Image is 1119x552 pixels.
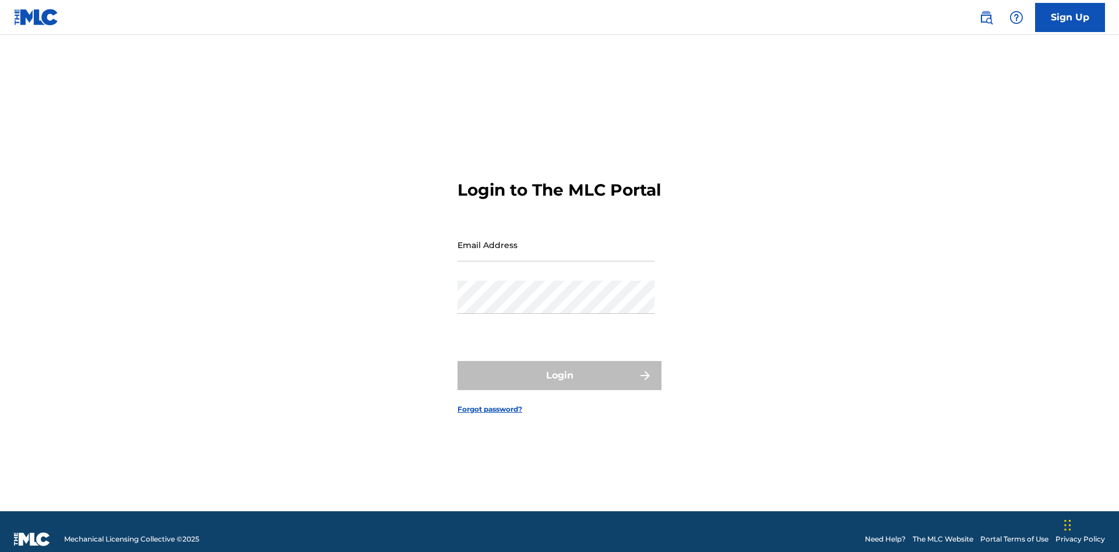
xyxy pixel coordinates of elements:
a: Privacy Policy [1055,534,1105,544]
img: MLC Logo [14,9,59,26]
img: search [979,10,993,24]
a: Sign Up [1035,3,1105,32]
img: logo [14,532,50,546]
h3: Login to The MLC Portal [458,180,661,200]
a: Need Help? [865,534,906,544]
img: help [1009,10,1023,24]
a: The MLC Website [913,534,973,544]
span: Mechanical Licensing Collective © 2025 [64,534,199,544]
a: Forgot password? [458,404,522,415]
div: Drag [1064,508,1071,543]
a: Public Search [974,6,998,29]
iframe: Chat Widget [1061,496,1119,552]
a: Portal Terms of Use [980,534,1048,544]
div: Help [1005,6,1028,29]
